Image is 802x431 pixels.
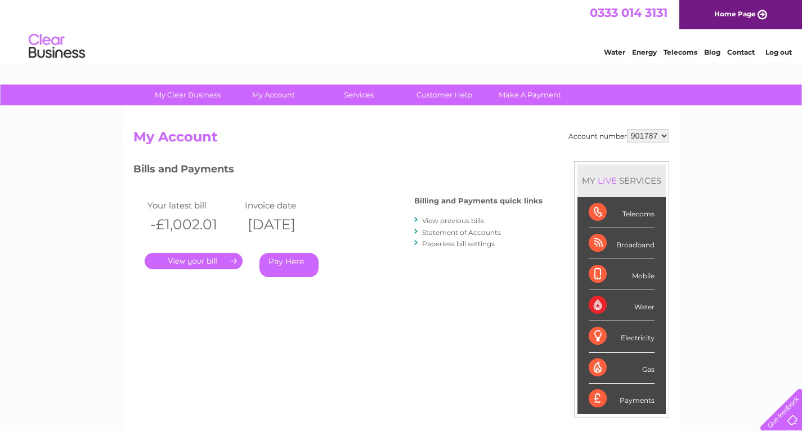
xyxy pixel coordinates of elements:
th: [DATE] [242,213,340,236]
a: Services [312,85,405,105]
a: Statement of Accounts [422,228,501,237]
a: Contact [727,48,755,56]
a: Telecoms [664,48,697,56]
a: My Clear Business [141,85,234,105]
th: -£1,002.01 [145,213,243,236]
div: Mobile [589,259,655,290]
td: Your latest bill [145,198,243,213]
div: Gas [589,353,655,384]
div: Account number [568,129,669,143]
a: My Account [227,85,320,105]
div: Telecoms [589,197,655,228]
a: . [145,253,243,269]
div: Electricity [589,321,655,352]
a: Make A Payment [483,85,576,105]
a: Blog [704,48,720,56]
div: Payments [589,384,655,414]
h3: Bills and Payments [133,161,543,181]
div: Clear Business is a trading name of Verastar Limited (registered in [GEOGRAPHIC_DATA] No. 3667643... [136,6,667,55]
div: Broadband [589,228,655,259]
a: 0333 014 3131 [590,6,667,20]
a: Paperless bill settings [422,239,495,248]
td: Invoice date [242,198,340,213]
div: Water [589,290,655,321]
a: Water [604,48,625,56]
a: Energy [632,48,657,56]
div: LIVE [595,175,619,186]
h4: Billing and Payments quick links [414,197,543,205]
img: logo.png [28,29,86,64]
a: View previous bills [422,216,484,225]
a: Pay Here [259,253,319,277]
div: MY SERVICES [577,165,666,197]
a: Log out [765,48,792,56]
a: Customer Help [398,85,491,105]
h2: My Account [133,129,669,150]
